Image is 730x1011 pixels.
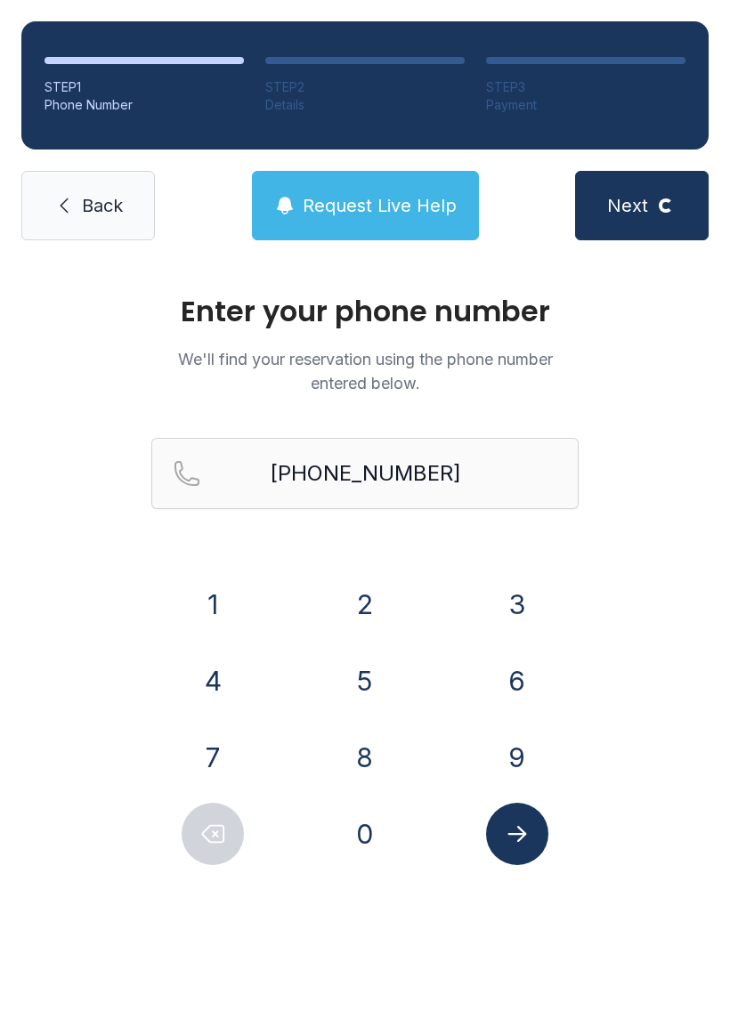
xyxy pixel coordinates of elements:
[607,193,648,218] span: Next
[151,297,579,326] h1: Enter your phone number
[265,78,465,96] div: STEP 2
[182,650,244,712] button: 4
[182,726,244,789] button: 7
[182,803,244,865] button: Delete number
[45,96,244,114] div: Phone Number
[486,573,548,635] button: 3
[303,193,457,218] span: Request Live Help
[334,726,396,789] button: 8
[182,573,244,635] button: 1
[82,193,123,218] span: Back
[486,78,685,96] div: STEP 3
[334,573,396,635] button: 2
[486,96,685,114] div: Payment
[265,96,465,114] div: Details
[334,650,396,712] button: 5
[486,650,548,712] button: 6
[486,803,548,865] button: Submit lookup form
[151,438,579,509] input: Reservation phone number
[45,78,244,96] div: STEP 1
[486,726,548,789] button: 9
[151,347,579,395] p: We'll find your reservation using the phone number entered below.
[334,803,396,865] button: 0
